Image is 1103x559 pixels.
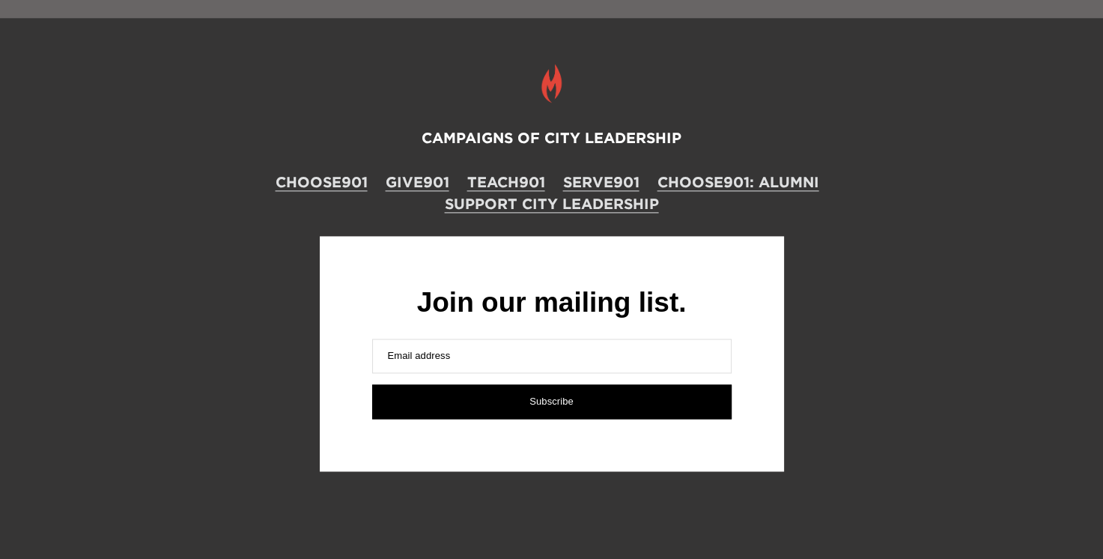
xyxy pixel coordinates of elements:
a: GIVE901 [386,172,449,192]
a: SERVE901 [563,172,639,192]
a: TEACH901 [467,172,545,192]
a: CHOOSE901 [276,172,368,192]
h4: CAMPAIGNS OF CITY LEADERSHIP [44,127,1059,148]
span: Email addre [388,350,440,361]
span: Subscribe [529,396,574,407]
div: Join our mailing list. [372,288,732,316]
a: CHOOSE901: ALUMNI [657,172,819,192]
span: ss [440,350,450,361]
a: Support City Leadership [444,193,658,214]
button: Subscribe [372,384,732,419]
